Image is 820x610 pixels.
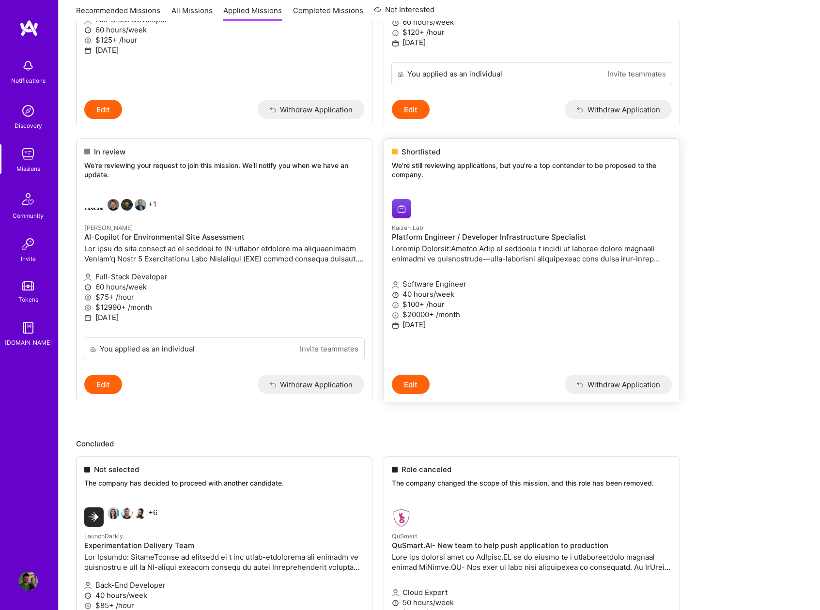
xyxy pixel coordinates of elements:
[392,17,672,27] p: 60 hours/week
[84,284,92,291] i: icon Clock
[5,337,52,348] div: [DOMAIN_NAME]
[392,302,399,309] i: icon MoneyGray
[16,164,40,174] div: Missions
[565,375,672,394] button: Withdraw Application
[84,302,364,312] p: $12990+ /month
[392,233,672,242] h4: Platform Engineer / Developer Infrastructure Specialist
[392,100,430,119] button: Edit
[135,199,146,211] img: Marcin Wylot
[392,161,672,180] p: We’re still reviewing applications, but you're a top contender to be proposed to the company.
[18,56,38,76] img: bell
[108,199,119,211] img: Berkan Hiziroglu
[84,294,92,301] i: icon MoneyGray
[84,161,364,180] p: We're reviewing your request to join this mission. We'll notify you when we have an update.
[18,571,38,591] img: User Avatar
[18,318,38,337] img: guide book
[19,19,39,37] img: logo
[392,312,399,319] i: icon MoneyGray
[84,35,364,45] p: $125+ /hour
[84,272,364,282] p: Full-Stack Developer
[84,292,364,302] p: $75+ /hour
[100,344,195,354] div: You applied as an individual
[18,234,38,254] img: Invite
[392,309,672,320] p: $20000+ /month
[76,439,803,449] p: Concluded
[16,571,40,591] a: User Avatar
[84,25,364,35] p: 60 hours/week
[258,100,365,119] button: Withdraw Application
[18,144,38,164] img: teamwork
[258,375,365,394] button: Withdraw Application
[607,69,666,79] a: Invite teammates
[392,19,399,27] i: icon Clock
[16,187,40,211] img: Community
[392,27,672,37] p: $120+ /hour
[84,47,92,54] i: icon Calendar
[392,279,672,289] p: Software Engineer
[84,199,156,218] div: +1
[76,5,160,21] a: Recommended Missions
[392,30,399,37] i: icon MoneyGray
[84,45,364,55] p: [DATE]
[392,299,672,309] p: $100+ /hour
[18,294,38,305] div: Tokens
[84,37,92,44] i: icon MoneyGray
[13,211,44,221] div: Community
[392,375,430,394] button: Edit
[392,320,672,330] p: [DATE]
[15,121,42,131] div: Discovery
[384,191,680,375] a: Kaizen Lab company logoKaizen LabPlatform Engineer / Developer Infrastructure SpecialistLoremip D...
[392,199,411,218] img: Kaizen Lab company logo
[392,291,399,299] i: icon Clock
[84,314,92,321] i: icon Calendar
[84,100,122,119] button: Edit
[392,289,672,299] p: 40 hours/week
[374,4,434,21] a: Not Interested
[223,5,282,21] a: Applied Missions
[84,233,364,242] h4: AI-Copilot for Environmental Site Assessment
[300,344,358,354] a: Invite teammates
[565,100,672,119] button: Withdraw Application
[392,40,399,47] i: icon Calendar
[392,224,423,231] small: Kaizen Lab
[84,199,104,218] img: Langan company logo
[392,322,399,329] i: icon Calendar
[84,244,364,264] p: Lor ipsu do sita consect ad el seddoei te IN-utlabor etdolore ma aliquaenimadm Veniam'q Nostr 5 E...
[392,244,672,264] p: Loremip Dolorsit:Ametco Adip el seddoeiu t incidi ut laboree dolore magnaali enimadmi ve quisnost...
[392,37,672,47] p: [DATE]
[18,101,38,121] img: discovery
[21,254,36,264] div: Invite
[402,147,440,157] span: Shortlisted
[84,304,92,311] i: icon MoneyGray
[84,282,364,292] p: 60 hours/week
[392,281,399,289] i: icon Applicant
[84,274,92,281] i: icon Applicant
[77,191,372,337] a: Langan company logoBerkan HizirogluNhan TranMarcin Wylot+1[PERSON_NAME]AI-Copilot for Environment...
[293,5,363,21] a: Completed Missions
[22,281,34,290] img: tokens
[94,147,125,157] span: In review
[84,312,364,322] p: [DATE]
[407,69,502,79] div: You applied as an individual
[171,5,213,21] a: All Missions
[84,375,122,394] button: Edit
[121,199,133,211] img: Nhan Tran
[11,76,46,86] div: Notifications
[84,224,133,231] small: [PERSON_NAME]
[84,27,92,34] i: icon Clock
